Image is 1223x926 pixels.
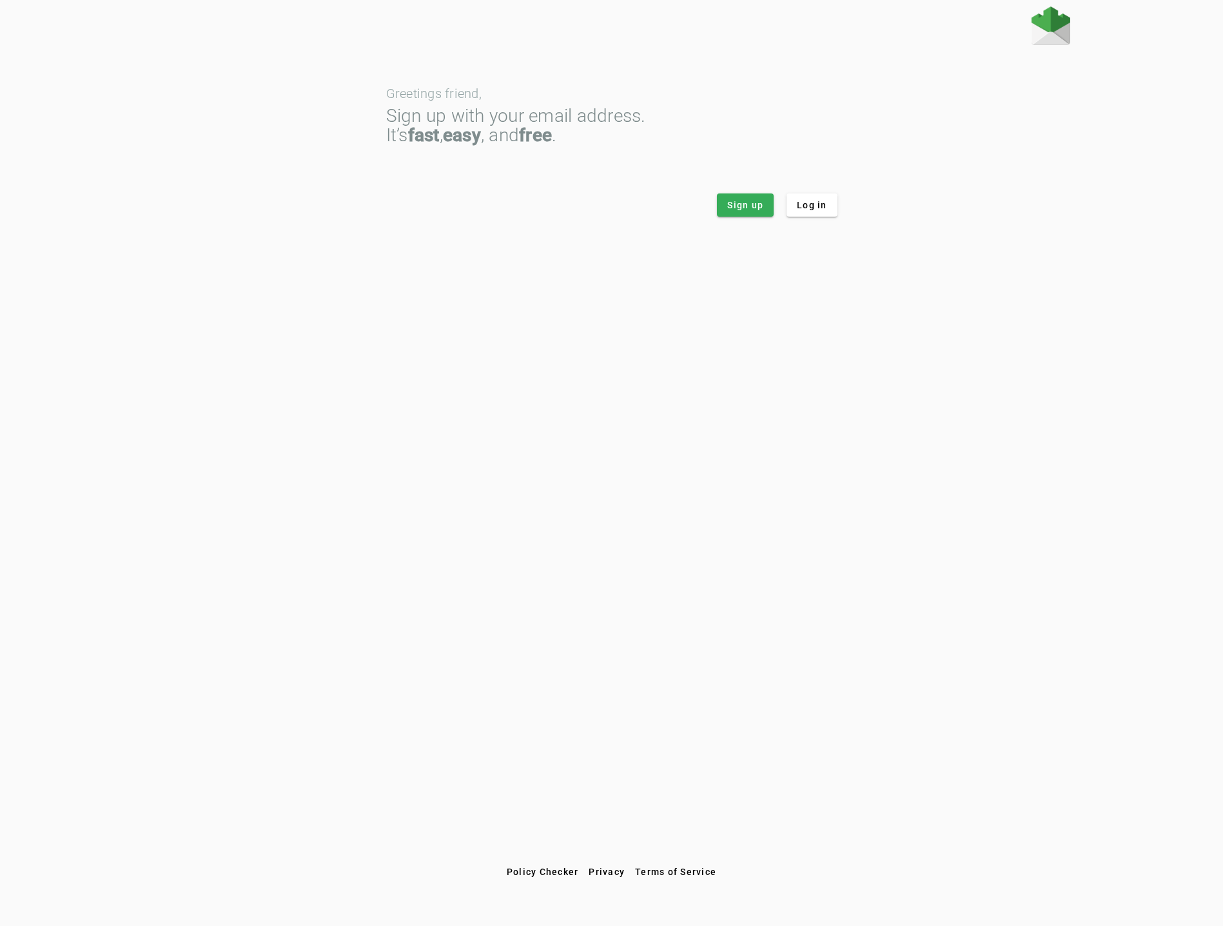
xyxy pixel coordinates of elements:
[507,867,579,877] span: Policy Checker
[502,860,584,883] button: Policy Checker
[635,867,716,877] span: Terms of Service
[443,124,481,146] strong: easy
[589,867,625,877] span: Privacy
[630,860,721,883] button: Terms of Service
[519,124,552,146] strong: free
[787,193,837,217] button: Log in
[408,124,440,146] strong: fast
[797,199,827,212] span: Log in
[1032,6,1070,45] img: Fraudmarc Logo
[717,193,774,217] button: Sign up
[583,860,630,883] button: Privacy
[386,87,837,100] div: Greetings friend,
[727,199,763,212] span: Sign up
[386,106,837,145] div: Sign up with your email address. It’s , , and .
